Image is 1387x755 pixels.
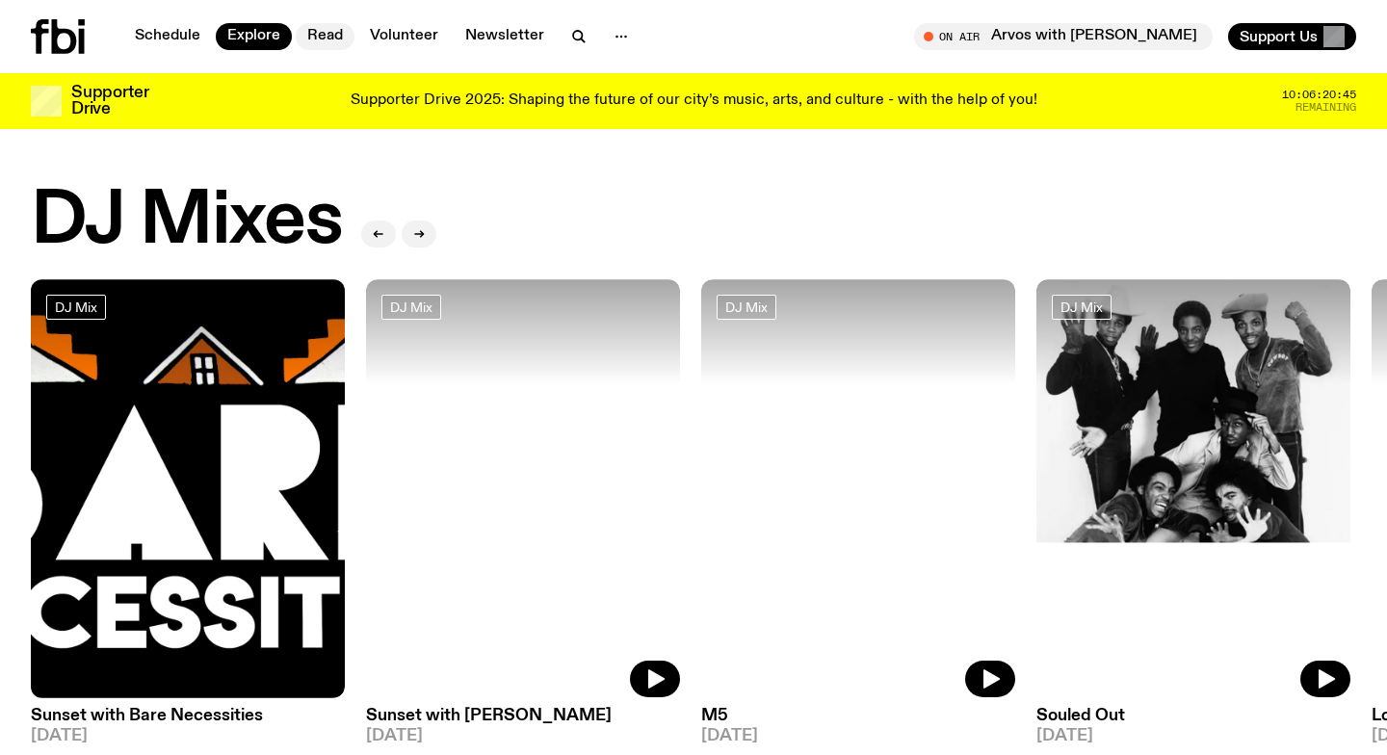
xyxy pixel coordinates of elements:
span: [DATE] [701,728,1015,744]
a: Sunset with [PERSON_NAME][DATE] [366,698,680,744]
a: DJ Mix [717,295,776,320]
span: [DATE] [1036,728,1350,744]
h3: Souled Out [1036,708,1350,724]
span: 10:06:20:45 [1282,90,1356,100]
a: Newsletter [454,23,556,50]
a: Souled Out[DATE] [1036,698,1350,744]
button: Support Us [1228,23,1356,50]
span: Support Us [1240,28,1318,45]
img: Simon Caldwell stands side on, looking downwards. He has headphones on. Behind him is a brightly ... [366,279,680,698]
img: Bare Necessities [31,279,345,698]
button: On AirArvos with [PERSON_NAME] [914,23,1213,50]
h3: Sunset with Bare Necessities [31,708,345,724]
span: DJ Mix [55,299,97,314]
span: [DATE] [366,728,680,744]
span: DJ Mix [1060,299,1103,314]
a: M5[DATE] [701,698,1015,744]
span: DJ Mix [390,299,432,314]
h3: M5 [701,708,1015,724]
a: Volunteer [358,23,450,50]
a: Read [296,23,354,50]
h3: Supporter Drive [71,85,148,117]
p: Supporter Drive 2025: Shaping the future of our city’s music, arts, and culture - with the help o... [351,92,1037,110]
a: DJ Mix [1052,295,1112,320]
span: [DATE] [31,728,345,744]
a: DJ Mix [381,295,441,320]
span: Remaining [1295,102,1356,113]
a: DJ Mix [46,295,106,320]
h3: Sunset with [PERSON_NAME] [366,708,680,724]
a: Explore [216,23,292,50]
a: Sunset with Bare Necessities[DATE] [31,698,345,744]
a: Schedule [123,23,212,50]
span: DJ Mix [725,299,768,314]
img: A black and white photo of Lilly wearing a white blouse and looking up at the camera. [701,279,1015,698]
h2: DJ Mixes [31,185,342,258]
